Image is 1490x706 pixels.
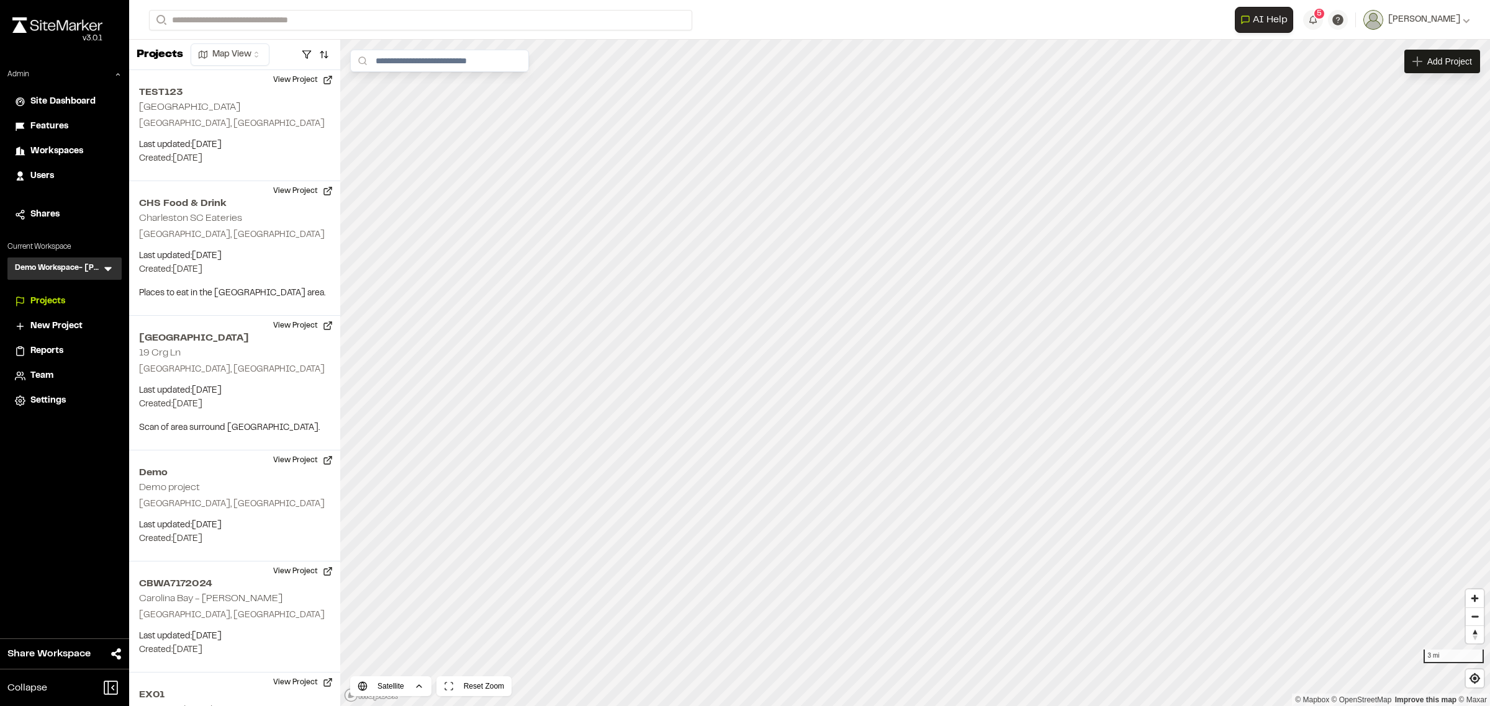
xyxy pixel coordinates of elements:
h2: Demo [139,465,330,480]
span: Shares [30,208,60,221]
p: Last updated: [DATE] [139,519,330,532]
button: 5 [1303,10,1323,30]
span: 5 [1317,8,1322,19]
span: Users [30,169,54,183]
a: Projects [15,295,114,308]
p: Current Workspace [7,241,122,252]
span: Collapse [7,681,47,695]
p: Created: [DATE] [139,532,330,546]
p: Admin [7,69,29,80]
span: Share Workspace [7,646,91,661]
span: Site Dashboard [30,95,96,109]
button: Zoom out [1466,607,1484,625]
button: View Project [266,450,340,470]
a: Workspaces [15,145,114,158]
button: Satellite [350,676,431,696]
div: Oh geez...please don't... [12,33,102,44]
p: [GEOGRAPHIC_DATA], [GEOGRAPHIC_DATA] [139,498,330,511]
p: Last updated: [DATE] [139,630,330,643]
a: Mapbox [1295,695,1329,704]
a: Reports [15,344,114,358]
span: Projects [30,295,65,308]
p: Created: [DATE] [139,643,330,657]
button: Search [149,10,171,30]
h2: CHS Food & Drink [139,196,330,211]
a: Users [15,169,114,183]
a: Features [15,120,114,133]
img: User [1363,10,1383,30]
h2: [GEOGRAPHIC_DATA] [139,103,240,112]
p: [GEOGRAPHIC_DATA], [GEOGRAPHIC_DATA] [139,363,330,377]
h2: 19 Crg Ln [139,349,181,357]
p: Scan of area surround [GEOGRAPHIC_DATA]. [139,421,330,435]
p: Projects [137,47,183,63]
button: Reset bearing to north [1466,625,1484,643]
p: Created: [DATE] [139,152,330,166]
button: [PERSON_NAME] [1363,10,1470,30]
p: Last updated: [DATE] [139,384,330,398]
button: View Project [266,672,340,692]
a: Maxar [1458,695,1487,704]
h2: EX01 [139,687,330,702]
h2: CBWA7172024 [139,576,330,591]
img: rebrand.png [12,17,102,33]
p: Places to eat in the [GEOGRAPHIC_DATA] area. [139,287,330,300]
button: Reset Zoom [436,676,512,696]
h3: Demo Workspace- [PERSON_NAME] [15,262,102,275]
a: OpenStreetMap [1332,695,1392,704]
a: New Project [15,319,114,333]
p: [GEOGRAPHIC_DATA], [GEOGRAPHIC_DATA] [139,117,330,131]
a: Team [15,369,114,383]
h2: Carolina Bay - [PERSON_NAME] [139,594,282,603]
a: Mapbox logo [344,688,399,702]
div: 3 mi [1424,650,1484,663]
span: New Project [30,319,83,333]
button: Find my location [1466,669,1484,687]
span: Settings [30,394,66,408]
button: View Project [266,561,340,581]
p: Last updated: [DATE] [139,138,330,152]
span: Add Project [1427,55,1472,68]
a: Map feedback [1395,695,1456,704]
button: View Project [266,181,340,201]
p: [GEOGRAPHIC_DATA], [GEOGRAPHIC_DATA] [139,609,330,622]
a: Settings [15,394,114,408]
h2: Charleston SC Eateries [139,214,242,223]
span: Features [30,120,68,133]
a: Shares [15,208,114,221]
span: [PERSON_NAME] [1388,13,1460,27]
a: Site Dashboard [15,95,114,109]
span: AI Help [1253,12,1288,27]
button: Zoom in [1466,589,1484,607]
p: Last updated: [DATE] [139,249,330,263]
span: Team [30,369,53,383]
h2: TEST123 [139,85,330,100]
p: Created: [DATE] [139,398,330,411]
h2: Demo project [139,483,200,492]
p: Created: [DATE] [139,263,330,277]
span: Workspaces [30,145,83,158]
p: [GEOGRAPHIC_DATA], [GEOGRAPHIC_DATA] [139,228,330,242]
h2: [GEOGRAPHIC_DATA] [139,331,330,346]
button: View Project [266,70,340,90]
button: View Project [266,316,340,336]
div: Open AI Assistant [1235,7,1298,33]
button: Open AI Assistant [1235,7,1293,33]
span: Reports [30,344,63,358]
